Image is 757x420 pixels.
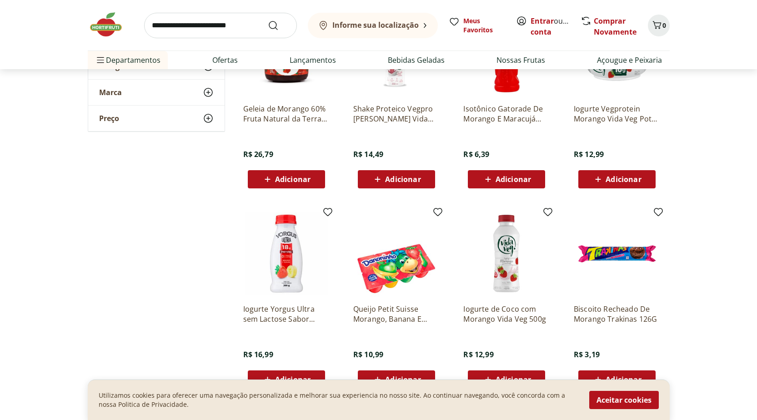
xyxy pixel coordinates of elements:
[385,376,421,383] span: Adicionar
[308,13,438,38] button: Informe sua localização
[353,210,440,297] img: Queijo Petit Suisse Morango, Banana E Maçã-Verde Toy Story 4 Danoninho Bandeja 320G 8 Unidades
[463,210,550,297] img: Iogurte de Coco com Morango Vida Veg 500g
[88,80,225,105] button: Marca
[358,370,435,389] button: Adicionar
[463,104,550,124] a: Isotônico Gatorade De Morango E Maracujá 500Ml
[243,304,330,324] a: Iogurte Yorgus Ultra sem Lactose Sabor Morango e Banana 300g
[388,55,445,66] a: Bebidas Geladas
[574,349,600,359] span: R$ 3,19
[574,210,660,297] img: Biscoito Recheado De Morango Trakinas 126G
[531,16,554,26] a: Entrar
[578,370,656,389] button: Adicionar
[574,149,604,159] span: R$ 12,99
[99,391,578,409] p: Utilizamos cookies para oferecer uma navegação personalizada e melhorar sua experiencia no nosso ...
[463,349,493,359] span: R$ 12,99
[594,16,637,37] a: Comprar Novamente
[212,55,238,66] a: Ofertas
[578,170,656,188] button: Adicionar
[468,370,545,389] button: Adicionar
[574,104,660,124] a: Iogurte Vegprotein Morango Vida Veg Pote 160G
[95,49,160,71] span: Departamentos
[606,376,641,383] span: Adicionar
[243,210,330,297] img: Iogurte Yorgus Ultra sem Lactose Sabor Morango e Banana 300g
[248,170,325,188] button: Adicionar
[496,176,531,183] span: Adicionar
[385,176,421,183] span: Adicionar
[463,304,550,324] a: Iogurte de Coco com Morango Vida Veg 500g
[531,15,571,37] span: ou
[662,21,666,30] span: 0
[496,55,545,66] a: Nossas Frutas
[243,349,273,359] span: R$ 16,99
[353,349,383,359] span: R$ 10,99
[648,15,670,36] button: Carrinho
[463,16,505,35] span: Meus Favoritos
[468,170,545,188] button: Adicionar
[88,11,133,38] img: Hortifruti
[99,114,119,123] span: Preço
[332,20,419,30] b: Informe sua localização
[99,88,122,97] span: Marca
[597,55,662,66] a: Açougue e Peixaria
[248,370,325,389] button: Adicionar
[290,55,336,66] a: Lançamentos
[574,304,660,324] a: Biscoito Recheado De Morango Trakinas 126G
[243,104,330,124] a: Geleia de Morango 60% Fruta Natural da Terra 270g
[88,106,225,131] button: Preço
[95,49,106,71] button: Menu
[275,176,311,183] span: Adicionar
[353,149,383,159] span: R$ 14,49
[589,391,659,409] button: Aceitar cookies
[268,20,290,31] button: Submit Search
[496,376,531,383] span: Adicionar
[358,170,435,188] button: Adicionar
[606,176,641,183] span: Adicionar
[449,16,505,35] a: Meus Favoritos
[353,304,440,324] a: Queijo Petit Suisse Morango, Banana E Maçã-Verde Toy Story 4 Danoninho Bandeja 320G 8 Unidades
[531,16,581,37] a: Criar conta
[243,149,273,159] span: R$ 26,79
[463,149,489,159] span: R$ 6,39
[353,104,440,124] a: Shake Proteico Vegpro [PERSON_NAME] Vida Veg 250g
[144,13,297,38] input: search
[275,376,311,383] span: Adicionar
